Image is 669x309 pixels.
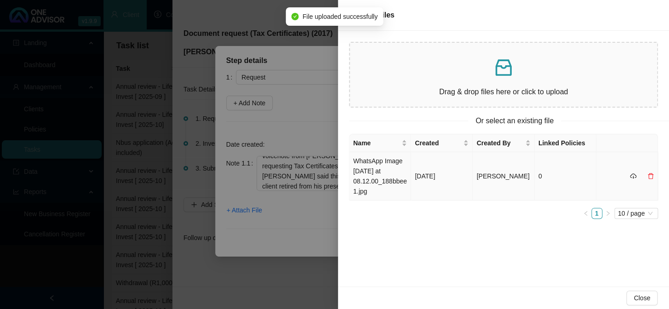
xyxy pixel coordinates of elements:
[535,134,596,152] th: Linked Policies
[411,152,473,200] td: [DATE]
[292,13,299,20] span: check-circle
[602,208,613,219] button: right
[583,211,589,216] span: left
[468,115,561,126] span: Or select an existing file
[357,86,650,97] p: Drag & drop files here or click to upload
[303,11,377,22] span: File uploaded successfully
[618,208,654,218] span: 10 / page
[626,291,658,305] button: Close
[580,208,591,219] li: Previous Page
[634,293,650,303] span: Close
[476,172,529,180] span: [PERSON_NAME]
[592,208,602,218] a: 1
[614,208,658,219] div: Page Size
[535,152,596,200] td: 0
[350,43,657,107] span: inboxDrag & drop files here or click to upload
[353,138,400,148] span: Name
[411,134,473,152] th: Created
[415,138,461,148] span: Created
[353,11,395,19] span: Attach Files
[492,57,515,79] span: inbox
[647,173,654,179] span: delete
[580,208,591,219] button: left
[630,173,636,179] span: cloud-download
[349,152,411,200] td: WhatsApp Image [DATE] at 08.12.00_188bbee1.jpg
[605,211,611,216] span: right
[349,134,411,152] th: Name
[473,134,534,152] th: Created By
[591,208,602,219] li: 1
[476,138,523,148] span: Created By
[602,208,613,219] li: Next Page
